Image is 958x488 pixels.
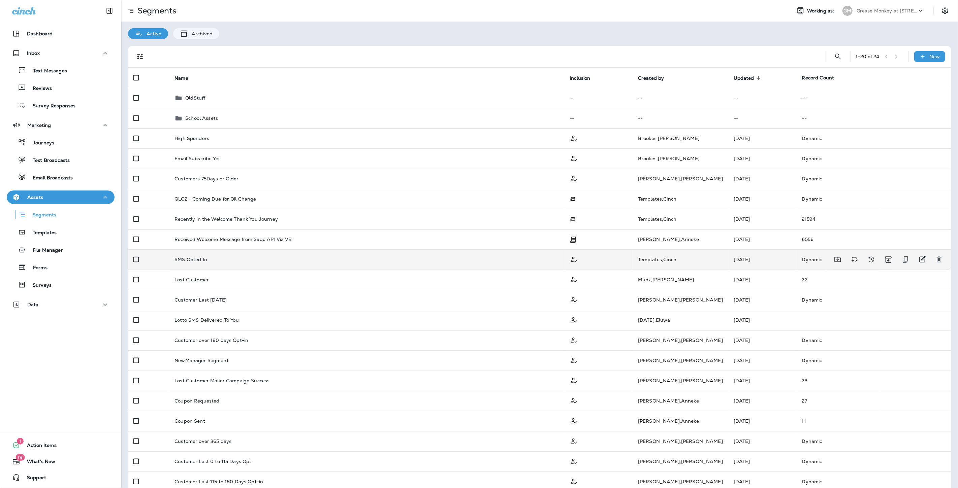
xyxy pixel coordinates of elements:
span: Working as: [807,8,836,14]
span: Support [20,475,46,483]
div: 1 - 20 of 24 [856,54,880,59]
p: Reviews [26,85,52,92]
td: Dynamic [797,330,951,350]
span: 1 [17,438,24,445]
p: Journeys [26,140,54,146]
td: 11 [797,411,951,431]
td: [DATE] [728,451,797,472]
span: Customer Only [570,417,578,423]
p: Customer Last [DATE] [174,297,227,303]
button: Duplicate Segment [899,253,912,266]
p: Forms [26,265,47,271]
button: Survey Responses [7,98,115,112]
p: QLC2 - Coming Due for Oil Change [174,196,256,202]
td: [DATE] [728,431,797,451]
td: [DATE] [728,148,797,169]
p: Inbox [27,50,40,56]
span: Customer Only [570,377,578,383]
td: [PERSON_NAME] , [PERSON_NAME] [633,451,728,472]
td: [DATE] [728,209,797,229]
span: What's New [20,459,55,467]
span: Possession [570,196,576,202]
button: Collapse Sidebar [100,4,119,18]
td: [DATE] [728,411,797,431]
p: Received Welcome Message from Sage API Via VB [174,237,292,242]
td: [DATE] [728,290,797,310]
span: Customer Only [570,256,578,262]
td: [DATE] [728,350,797,371]
span: Customer Only [570,316,578,322]
td: Dynamic [797,290,951,310]
button: Settings [939,5,951,17]
td: Templates , Cinch [633,189,728,209]
button: Surveys [7,278,115,292]
span: Customer Only [570,175,578,181]
span: Action Items [20,443,57,451]
span: Updated [734,75,754,81]
td: -- [564,88,633,108]
span: Customer Only [570,478,578,484]
td: [DATE] [728,270,797,290]
span: Customer Only [570,276,578,282]
p: New [930,54,940,59]
td: -- [633,88,728,108]
td: Dynamic [797,451,951,472]
td: 22 [797,270,951,290]
div: GM [842,6,853,16]
td: [DATE] [728,169,797,189]
span: Created by [638,75,673,81]
td: [DATE] [728,330,797,350]
td: [DATE] [728,310,797,330]
p: Surveys [26,282,52,289]
button: 19What's New [7,455,115,468]
td: -- [728,88,797,108]
td: [DATE] [728,229,797,249]
td: Dynamic [797,249,879,270]
button: Text Messages [7,63,115,77]
td: Templates , Cinch [633,249,728,270]
p: Customer over 180 days Opt-in [174,338,248,343]
td: Brookes , [PERSON_NAME] [633,148,728,169]
p: Templates [26,230,57,236]
td: [PERSON_NAME] , Anneke [633,411,728,431]
p: File Manager [26,247,63,254]
button: Move to folder [831,253,844,266]
button: Forms [7,260,115,274]
p: Email Broadcasts [26,175,73,181]
span: Customer Only [570,438,578,444]
td: -- [564,108,633,128]
button: Archive [882,253,895,266]
td: [PERSON_NAME] , [PERSON_NAME] [633,350,728,371]
td: [DATE] , Eluwa [633,310,728,330]
span: Inclusion [570,75,590,81]
p: Data [27,302,39,307]
td: Dynamic [797,189,951,209]
td: [PERSON_NAME] , [PERSON_NAME] [633,290,728,310]
button: Filters [133,50,147,63]
p: SMS Opted In [174,257,207,262]
span: Customer Only [570,296,578,302]
td: -- [797,108,951,128]
button: Edit [916,253,929,266]
td: -- [633,108,728,128]
span: Possession [570,216,576,222]
p: OldStuff [185,95,205,101]
p: School Assets [185,115,218,121]
p: Customer Last 0 to 115 Days Opt [174,459,251,464]
td: 23 [797,371,951,391]
td: [DATE] [728,249,797,270]
p: Customer Last 115 to 180 Days Opt-in [174,479,263,484]
td: [PERSON_NAME] , [PERSON_NAME] [633,330,728,350]
button: Data [7,298,115,311]
td: -- [797,88,951,108]
td: [PERSON_NAME] , [PERSON_NAME] [633,431,728,451]
p: Lotto SMS Delivered To You [174,317,239,323]
p: Segments [26,212,56,219]
button: Email Broadcasts [7,170,115,184]
button: Support [7,471,115,484]
span: Updated [734,75,763,81]
p: Lost Customer Mailer Campaign Success [174,378,269,383]
td: Dynamic [797,350,951,371]
button: 1Action Items [7,439,115,452]
button: Dashboard [7,27,115,40]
